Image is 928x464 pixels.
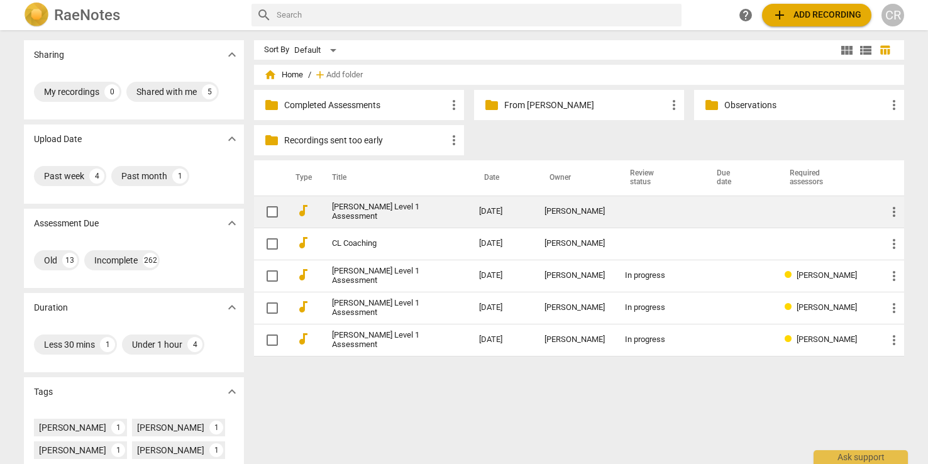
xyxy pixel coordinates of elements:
span: [PERSON_NAME] [797,270,857,280]
span: Review status: in progress [785,334,797,344]
div: In progress [625,335,692,345]
th: Due date [702,160,775,196]
button: Show more [223,298,241,317]
span: expand_more [224,216,240,231]
div: [PERSON_NAME] [39,444,106,456]
span: Home [264,69,303,81]
div: 5 [202,84,217,99]
th: Date [469,160,534,196]
div: [PERSON_NAME] [544,271,605,280]
p: Assessment Due [34,217,99,230]
p: Observations [724,99,887,112]
button: Table view [875,41,894,60]
img: Logo [24,3,49,28]
span: help [738,8,753,23]
span: more_vert [446,97,461,113]
span: more_vert [887,236,902,251]
button: Show more [223,130,241,148]
span: Review status: in progress [785,270,797,280]
div: 4 [89,168,104,184]
div: 1 [209,443,223,457]
div: 1 [209,421,223,434]
span: expand_more [224,131,240,146]
div: Under 1 hour [132,338,182,351]
span: audiotrack [296,235,311,250]
div: Sort By [264,45,289,55]
span: [PERSON_NAME] [797,334,857,344]
span: view_module [839,43,854,58]
button: CR [881,4,904,26]
p: Tags [34,385,53,399]
span: folder [264,97,279,113]
th: Type [285,160,317,196]
div: 4 [187,337,202,352]
div: Incomplete [94,254,138,267]
div: 262 [143,253,158,268]
a: Help [734,4,757,26]
td: [DATE] [469,228,534,260]
span: expand_more [224,300,240,315]
p: Sharing [34,48,64,62]
a: [PERSON_NAME] Level 1 Assessment [332,299,434,318]
span: more_vert [887,301,902,316]
h2: RaeNotes [54,6,120,24]
span: view_list [858,43,873,58]
span: / [308,70,311,80]
th: Owner [534,160,615,196]
div: 1 [111,443,125,457]
a: [PERSON_NAME] Level 1 Assessment [332,267,434,285]
div: 1 [111,421,125,434]
span: Add recording [772,8,861,23]
span: audiotrack [296,267,311,282]
div: [PERSON_NAME] [137,421,204,434]
div: Old [44,254,57,267]
div: [PERSON_NAME] [544,239,605,248]
p: Recordings sent too early [284,134,446,147]
div: 1 [172,168,187,184]
span: expand_more [224,384,240,399]
td: [DATE] [469,324,534,356]
span: [PERSON_NAME] [797,302,857,312]
span: add [772,8,787,23]
p: Completed Assessments [284,99,446,112]
span: folder [264,133,279,148]
span: more_vert [666,97,682,113]
th: Required assessors [775,160,876,196]
span: search [257,8,272,23]
span: audiotrack [296,203,311,218]
div: Less 30 mins [44,338,95,351]
span: audiotrack [296,331,311,346]
span: Review status: in progress [785,302,797,312]
a: LogoRaeNotes [24,3,241,28]
span: folder [484,97,499,113]
button: Tile view [837,41,856,60]
span: more_vert [446,133,461,148]
a: CL Coaching [332,239,434,248]
p: Upload Date [34,133,82,146]
div: Shared with me [136,86,197,98]
span: folder [704,97,719,113]
div: Past week [44,170,84,182]
div: [PERSON_NAME] [544,207,605,216]
span: add [314,69,326,81]
p: Duration [34,301,68,314]
div: Ask support [814,450,908,464]
div: [PERSON_NAME] [39,421,106,434]
span: more_vert [887,333,902,348]
span: expand_more [224,47,240,62]
div: 13 [62,253,77,268]
input: Search [277,5,677,25]
div: Past month [121,170,167,182]
td: [DATE] [469,196,534,228]
div: In progress [625,303,692,312]
a: [PERSON_NAME] Level 1 Assessment [332,331,434,350]
div: My recordings [44,86,99,98]
span: more_vert [887,268,902,284]
td: [DATE] [469,260,534,292]
button: Show more [223,214,241,233]
button: Show more [223,382,241,401]
button: Show more [223,45,241,64]
div: [PERSON_NAME] [544,335,605,345]
th: Review status [615,160,702,196]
